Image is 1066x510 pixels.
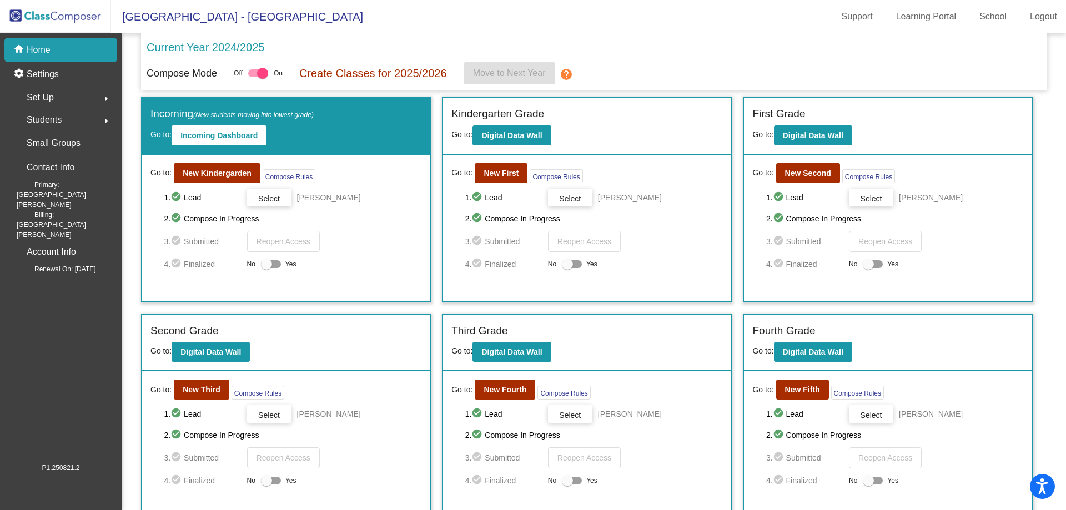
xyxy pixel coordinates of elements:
span: No [548,259,556,269]
label: Second Grade [150,323,219,339]
span: 4. Finalized [164,474,241,487]
p: Current Year 2024/2025 [147,39,264,55]
mat-icon: check_circle [170,407,184,421]
a: Support [833,8,882,26]
mat-icon: check_circle [471,257,485,271]
mat-icon: check_circle [170,257,184,271]
button: Reopen Access [849,231,922,252]
b: Digital Data Wall [481,131,542,140]
label: Third Grade [451,323,507,339]
mat-icon: check_circle [773,212,786,225]
p: Small Groups [27,135,81,151]
span: No [247,259,255,269]
button: New Fourth [475,380,535,400]
b: Digital Data Wall [783,131,843,140]
label: Fourth Grade [752,323,815,339]
span: Select [861,194,882,203]
button: New Third [174,380,229,400]
span: Billing: [GEOGRAPHIC_DATA][PERSON_NAME] [17,210,117,240]
mat-icon: check_circle [773,428,786,442]
span: Reopen Access [557,453,611,462]
span: (New students moving into lowest grade) [193,111,314,119]
span: On [274,68,283,78]
span: 1. Lead [164,191,241,204]
span: 1. Lead [766,407,843,421]
span: Select [559,411,581,420]
span: Yes [887,474,898,487]
span: Go to: [451,346,472,355]
mat-icon: check_circle [170,235,184,248]
span: Yes [285,474,296,487]
span: 2. Compose In Progress [164,428,421,442]
span: [PERSON_NAME] [297,192,361,203]
span: 2. Compose In Progress [164,212,421,225]
button: Reopen Access [247,447,320,468]
b: Digital Data Wall [180,347,241,356]
span: Renewal On: [DATE] [17,264,95,274]
button: Select [849,405,893,423]
label: First Grade [752,106,805,122]
mat-icon: check_circle [471,474,485,487]
span: No [849,476,857,486]
mat-icon: check_circle [773,257,786,271]
button: Reopen Access [849,447,922,468]
mat-icon: check_circle [170,451,184,464]
mat-icon: check_circle [773,474,786,487]
button: Move to Next Year [464,62,555,84]
mat-icon: check_circle [773,191,786,204]
mat-icon: home [13,43,27,57]
button: Select [247,405,291,423]
b: New Second [785,169,831,178]
span: Go to: [451,130,472,139]
button: Select [548,189,592,206]
mat-icon: check_circle [170,474,184,487]
button: Select [548,405,592,423]
span: [PERSON_NAME] [899,408,963,420]
span: Yes [285,257,296,271]
span: 4. Finalized [465,474,542,487]
span: Set Up [27,90,54,105]
span: Reopen Access [557,237,611,246]
mat-icon: check_circle [471,407,485,421]
span: Go to: [150,130,172,139]
mat-icon: check_circle [170,428,184,442]
button: Select [849,189,893,206]
span: Go to: [150,384,172,396]
p: Account Info [27,244,76,260]
span: Go to: [752,130,773,139]
b: New Kindergarden [183,169,252,178]
button: Reopen Access [548,447,621,468]
span: Select [258,194,280,203]
span: 1. Lead [164,407,241,421]
span: [PERSON_NAME] [598,192,662,203]
span: 1. Lead [766,191,843,204]
button: Compose Rules [537,386,590,400]
span: Yes [586,474,597,487]
b: Incoming Dashboard [180,131,258,140]
button: Incoming Dashboard [172,125,266,145]
a: Logout [1021,8,1066,26]
span: Primary: [GEOGRAPHIC_DATA][PERSON_NAME] [17,180,117,210]
span: 3. Submitted [766,235,843,248]
span: Reopen Access [257,453,310,462]
b: New Fourth [484,385,526,394]
p: Settings [27,68,59,81]
button: Digital Data Wall [774,342,852,362]
b: Digital Data Wall [783,347,843,356]
span: [PERSON_NAME] [598,408,662,420]
span: 2. Compose In Progress [465,212,723,225]
button: Compose Rules [842,169,895,183]
span: 2. Compose In Progress [766,428,1024,442]
button: Reopen Access [247,231,320,252]
mat-icon: check_circle [773,235,786,248]
span: 1. Lead [465,407,542,421]
span: Select [258,411,280,420]
mat-icon: check_circle [471,428,485,442]
span: 4. Finalized [465,257,542,271]
span: Go to: [752,167,773,179]
p: Home [27,43,51,57]
p: Compose Mode [147,66,217,81]
button: Compose Rules [232,386,284,400]
a: School [971,8,1015,26]
span: 3. Submitted [766,451,843,464]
